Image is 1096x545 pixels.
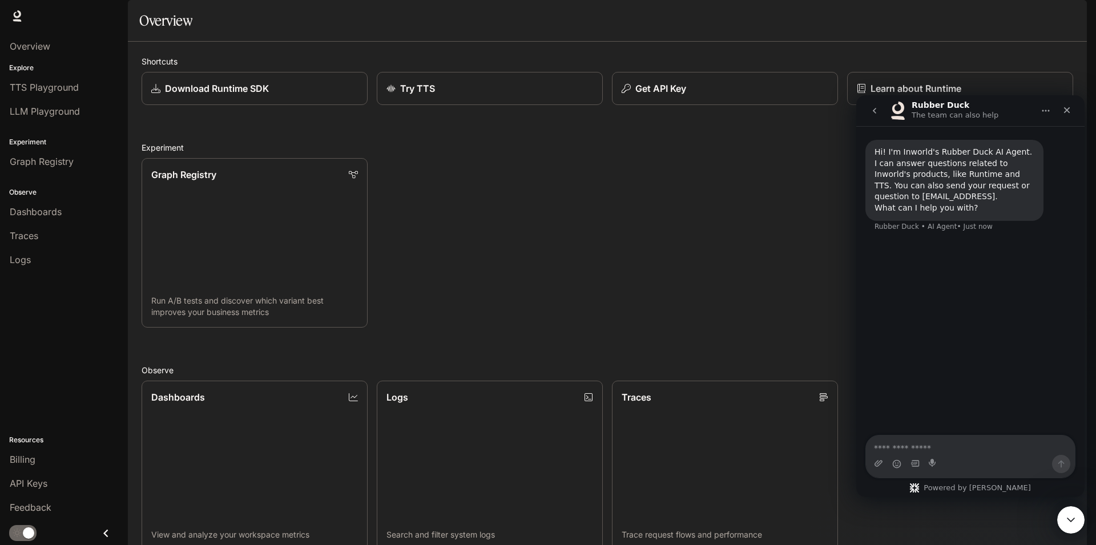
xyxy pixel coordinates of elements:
p: Search and filter system logs [386,529,593,540]
h2: Shortcuts [142,55,1073,67]
p: Get API Key [635,82,686,95]
p: Try TTS [400,82,435,95]
iframe: Intercom live chat [856,95,1085,497]
p: Traces [622,390,651,404]
a: Try TTS [377,72,603,105]
h1: Overview [139,9,192,32]
a: Graph RegistryRun A/B tests and discover which variant best improves your business metrics [142,158,368,328]
p: View and analyze your workspace metrics [151,529,358,540]
p: Run A/B tests and discover which variant best improves your business metrics [151,295,358,318]
p: Trace request flows and performance [622,529,828,540]
h2: Observe [142,364,1073,376]
iframe: Intercom live chat [1057,506,1085,534]
p: Logs [386,390,408,404]
p: Download Runtime SDK [165,82,269,95]
a: Download Runtime SDK [142,72,368,105]
button: Get API Key [612,72,838,105]
p: Dashboards [151,390,205,404]
h2: Experiment [142,142,1073,154]
p: Learn about Runtime [871,82,961,95]
p: Graph Registry [151,168,216,181]
a: Learn about Runtime [847,72,1073,105]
